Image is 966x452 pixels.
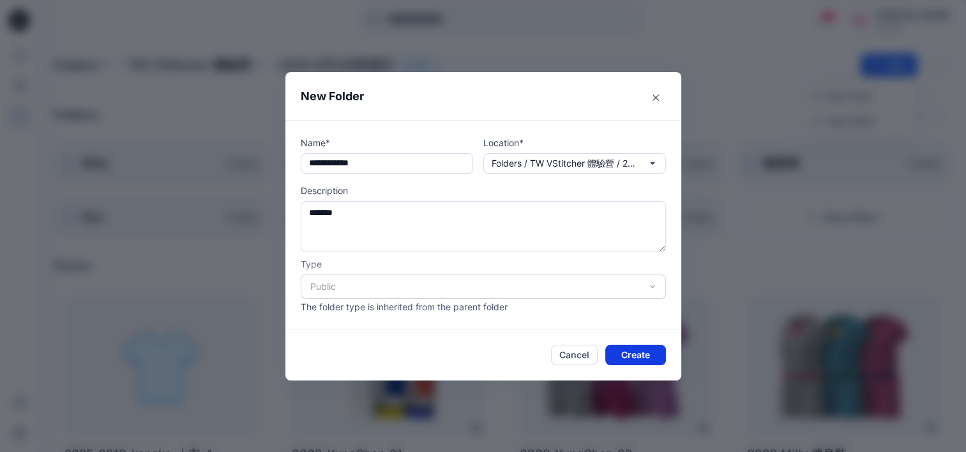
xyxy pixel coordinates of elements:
header: New Folder [285,72,681,120]
p: Location* [483,136,666,149]
button: Cancel [551,345,598,365]
p: Description [301,184,666,197]
p: The folder type is inherited from the parent folder [301,300,666,313]
button: Close [645,87,666,108]
p: Type [301,257,666,271]
button: Folders / TW VStitcher 體驗營 / 2025 8月4日班展示 [483,153,666,174]
p: Folders / TW VStitcher 體驗營 / 2025 8月4日班展示 [492,156,638,170]
button: Create [605,345,666,365]
p: Name* [301,136,473,149]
